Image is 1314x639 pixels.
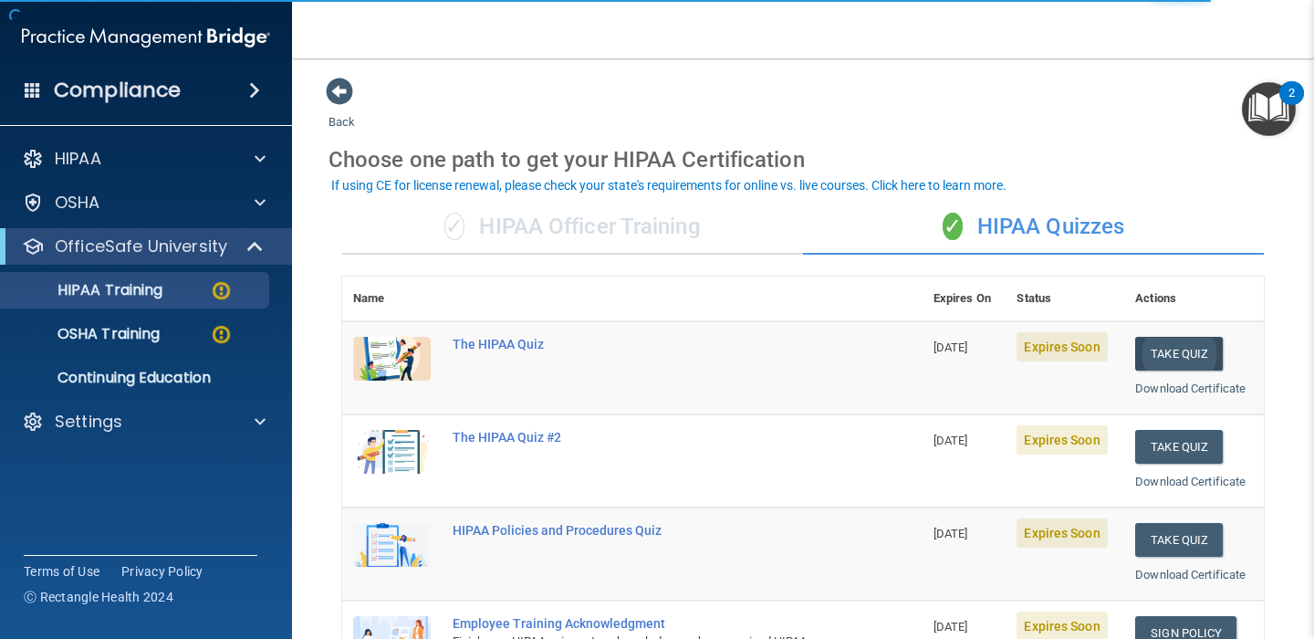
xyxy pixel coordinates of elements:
span: Expires Soon [1017,425,1107,455]
a: Back [328,93,355,129]
th: Name [342,277,442,321]
div: 2 [1288,93,1295,117]
span: [DATE] [933,620,968,634]
span: ✓ [943,213,963,240]
div: If using CE for license renewal, please check your state's requirements for online vs. live cours... [331,179,1006,192]
span: ✓ [444,213,464,240]
a: Download Certificate [1135,568,1246,581]
button: If using CE for license renewal, please check your state's requirements for online vs. live cours... [328,176,1009,194]
a: OSHA [22,192,266,214]
a: Settings [22,411,266,433]
th: Status [1006,277,1124,321]
p: HIPAA Training [12,281,162,299]
p: Continuing Education [12,369,261,387]
div: The HIPAA Quiz #2 [453,430,831,445]
p: OSHA Training [12,325,160,343]
span: Expires Soon [1017,519,1107,548]
p: Settings [55,411,122,433]
a: Download Certificate [1135,382,1246,395]
span: [DATE] [933,434,968,447]
a: Download Certificate [1135,475,1246,488]
div: HIPAA Officer Training [342,200,803,255]
div: Employee Training Acknowledgment [453,616,831,631]
img: warning-circle.0cc9ac19.png [210,323,233,346]
a: Terms of Use [24,562,99,581]
span: Ⓒ Rectangle Health 2024 [24,588,173,606]
p: OfficeSafe University [55,236,227,257]
div: Choose one path to get your HIPAA Certification [328,133,1277,186]
span: Expires Soon [1017,332,1107,361]
img: warning-circle.0cc9ac19.png [210,279,233,302]
p: OSHA [55,192,100,214]
a: Privacy Policy [121,562,203,581]
button: Open Resource Center, 2 new notifications [1242,82,1296,136]
div: HIPAA Policies and Procedures Quiz [453,523,831,538]
button: Take Quiz [1135,337,1223,371]
img: PMB logo [22,19,270,56]
button: Take Quiz [1135,430,1223,464]
h4: Compliance [54,78,181,103]
div: The HIPAA Quiz [453,337,831,351]
span: [DATE] [933,527,968,540]
a: OfficeSafe University [22,236,265,257]
th: Expires On [923,277,1006,321]
span: [DATE] [933,340,968,354]
div: HIPAA Quizzes [803,200,1264,255]
button: Take Quiz [1135,523,1223,557]
th: Actions [1124,277,1264,321]
p: HIPAA [55,148,101,170]
a: HIPAA [22,148,266,170]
